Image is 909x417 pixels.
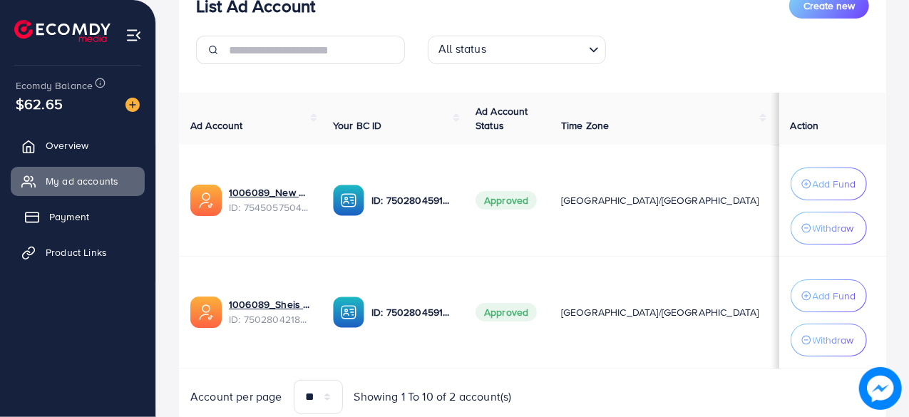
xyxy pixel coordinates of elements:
p: ID: 7502804591654797320 [371,304,453,321]
span: [GEOGRAPHIC_DATA]/[GEOGRAPHIC_DATA] [561,193,759,207]
span: Showing 1 To 10 of 2 account(s) [354,388,512,405]
span: Approved [476,303,537,321]
button: Add Fund [791,279,867,312]
img: image [859,367,902,410]
span: Time Zone [561,118,609,133]
a: Payment [11,202,145,231]
a: 1006089_Sheis Main_1746883126730 [229,297,310,312]
span: My ad accounts [46,174,118,188]
p: Add Fund [813,287,856,304]
img: menu [125,27,142,43]
span: ID: 7502804218894729224 [229,312,310,326]
span: $62.65 [16,93,63,114]
p: ID: 7502804591654797320 [371,192,453,209]
span: Ad Account [190,118,243,133]
span: [GEOGRAPHIC_DATA]/[GEOGRAPHIC_DATA] [561,305,759,319]
a: Product Links [11,238,145,267]
span: Ad Account Status [476,104,528,133]
img: ic-ads-acc.e4c84228.svg [190,297,222,328]
span: Payment [49,210,89,224]
span: Your BC ID [333,118,382,133]
button: Add Fund [791,168,867,200]
p: Add Fund [813,175,856,192]
span: Approved [476,191,537,210]
img: ic-ba-acc.ded83a64.svg [333,185,364,216]
span: Overview [46,138,88,153]
span: Ecomdy Balance [16,78,93,93]
p: Withdraw [813,220,854,237]
img: logo [14,20,111,42]
span: ID: 7545057504255000584 [229,200,310,215]
p: Withdraw [813,331,854,349]
a: My ad accounts [11,167,145,195]
div: <span class='underline'>1006089_Sheis Main_1746883126730</span></br>7502804218894729224 [229,297,310,326]
a: Overview [11,131,145,160]
div: Search for option [428,36,606,64]
span: All status [436,38,489,61]
span: Product Links [46,245,107,259]
a: 1006089_New Account For Fineur_1756720766830 [229,185,310,200]
img: ic-ba-acc.ded83a64.svg [333,297,364,328]
input: Search for option [491,38,583,61]
button: Withdraw [791,324,867,356]
img: image [125,98,140,112]
button: Withdraw [791,212,867,244]
span: Action [791,118,819,133]
div: <span class='underline'>1006089_New Account For Fineur_1756720766830</span></br>7545057504255000584 [229,185,310,215]
span: Account per page [190,388,282,405]
img: ic-ads-acc.e4c84228.svg [190,185,222,216]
